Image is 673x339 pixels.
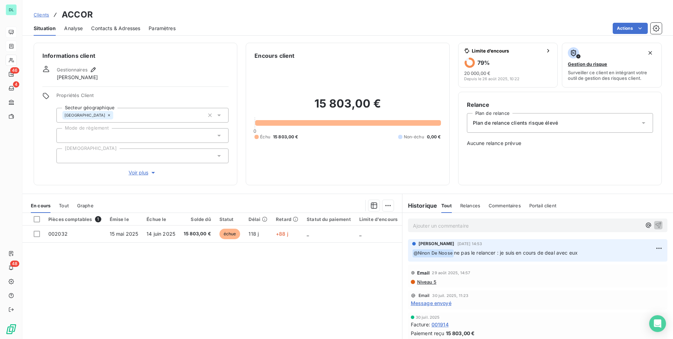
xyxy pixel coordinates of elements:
[416,315,440,319] span: 30 juil. 2025
[56,92,229,102] span: Propriétés Client
[446,330,475,337] span: 15 803,00 €
[273,134,298,140] span: 15 803,00 €
[59,203,69,208] span: Tout
[219,216,240,222] div: Statut
[359,216,397,222] div: Limite d'encours
[411,330,444,337] span: Paiement reçu
[254,51,294,60] h6: Encours client
[359,231,361,237] span: _
[413,249,454,257] span: @ Ninon De Noose
[249,216,267,222] div: Délai
[467,140,653,147] span: Aucune relance prévue
[149,25,176,32] span: Paramètres
[95,216,101,222] span: 1
[402,201,437,210] h6: Historique
[427,134,441,140] span: 0,00 €
[276,216,298,222] div: Retard
[34,25,56,32] span: Situation
[10,67,19,74] span: 46
[91,25,140,32] span: Contacts & Adresses
[110,231,138,237] span: 15 mai 2025
[457,242,482,246] span: [DATE] 14:53
[48,231,68,237] span: 002032
[404,134,424,140] span: Non-échu
[473,119,558,126] span: Plan de relance clients risque élevé
[62,132,68,139] input: Ajouter une valeur
[253,128,256,134] span: 0
[147,231,175,237] span: 14 juin 2025
[42,51,229,60] h6: Informations client
[432,271,470,275] span: 29 août 2025, 14:57
[6,4,17,15] div: DL
[10,261,19,267] span: 48
[31,203,50,208] span: En cours
[529,203,556,208] span: Portail client
[431,321,449,328] span: 001914
[184,230,211,237] span: 15 803,00 €
[411,321,430,328] span: Facture :
[57,67,88,72] span: Gestionnaires
[34,11,49,18] a: Clients
[48,216,101,222] div: Pièces comptables
[307,216,351,222] div: Statut du paiement
[613,23,648,34] button: Actions
[260,134,270,140] span: Échu
[307,231,309,237] span: _
[649,315,666,332] div: Open Intercom Messenger
[416,279,436,285] span: Niveau 5
[417,270,430,276] span: Email
[219,229,240,239] span: échue
[64,25,83,32] span: Analyse
[458,43,558,88] button: Limite d’encours79%20 000,00 €Depuis le 26 août 2025, 10:22
[110,216,138,222] div: Émise le
[441,203,452,208] span: Tout
[276,231,288,237] span: +88 j
[562,43,662,88] button: Gestion du risqueSurveiller ce client en intégrant votre outil de gestion des risques client.
[77,203,94,208] span: Graphe
[64,113,106,117] span: [GEOGRAPHIC_DATA]
[56,169,229,177] button: Voir plus
[460,203,480,208] span: Relances
[6,324,17,335] img: Logo LeanPay
[464,70,490,76] span: 20 000,00 €
[467,101,653,109] h6: Relance
[62,153,68,159] input: Ajouter une valeur
[464,77,519,81] span: Depuis le 26 août 2025, 10:22
[113,112,119,118] input: Ajouter une valeur
[568,61,607,67] span: Gestion du risque
[477,59,490,66] h6: 79 %
[34,12,49,18] span: Clients
[568,70,656,81] span: Surveiller ce client en intégrant votre outil de gestion des risques client.
[254,97,441,118] h2: 15 803,00 €
[454,250,578,256] span: ne pas le relancer : je suis en cours de deal avec eux
[249,231,259,237] span: 118 j
[489,203,521,208] span: Commentaires
[472,48,543,54] span: Limite d’encours
[184,216,211,222] div: Solde dû
[62,8,93,21] h3: ACCOR
[432,293,468,298] span: 30 juil. 2025, 11:23
[57,74,98,81] span: [PERSON_NAME]
[129,169,157,176] span: Voir plus
[13,81,19,88] span: 4
[411,299,451,307] span: Message envoyé
[147,216,175,222] div: Échue le
[419,241,455,247] span: [PERSON_NAME]
[419,293,430,298] span: Email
